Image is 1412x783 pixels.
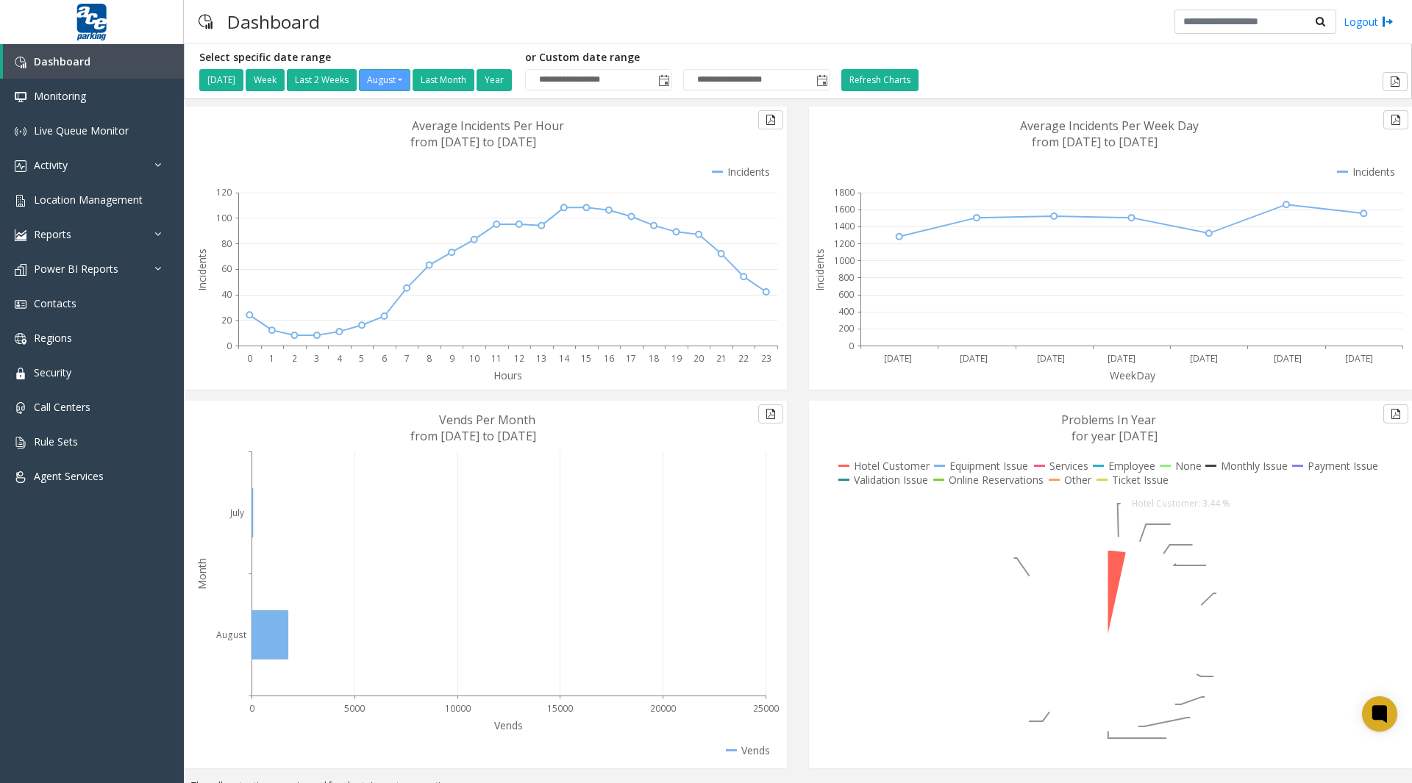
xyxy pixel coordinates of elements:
[1382,14,1394,29] img: logout
[716,352,727,365] text: 21
[1383,110,1408,129] button: Export to pdf
[221,314,232,326] text: 20
[494,718,523,732] text: Vends
[1190,352,1218,365] text: [DATE]
[834,186,855,199] text: 1800
[15,57,26,68] img: 'icon'
[838,305,854,318] text: 400
[427,352,432,365] text: 8
[1345,352,1373,365] text: [DATE]
[1020,118,1199,134] text: Average Incidents Per Week Day
[849,340,854,352] text: 0
[15,333,26,345] img: 'icon'
[834,237,855,250] text: 1200
[34,296,76,310] span: Contacts
[15,195,26,207] img: 'icon'
[1037,352,1065,365] text: [DATE]
[449,352,454,365] text: 9
[960,352,988,365] text: [DATE]
[34,89,86,103] span: Monitoring
[344,702,365,715] text: 5000
[34,331,72,345] span: Regions
[1383,72,1408,91] button: Export to pdf
[581,352,591,365] text: 15
[337,352,343,365] text: 4
[15,471,26,483] img: 'icon'
[1072,428,1158,444] text: for year [DATE]
[221,237,232,250] text: 80
[412,118,564,134] text: Average Incidents Per Hour
[604,352,614,365] text: 16
[15,91,26,103] img: 'icon'
[493,368,522,382] text: Hours
[1110,368,1156,382] text: WeekDay
[761,352,771,365] text: 23
[1383,404,1408,423] button: Export to pdf
[841,69,919,91] button: Refresh Charts
[287,69,357,91] button: Last 2 Weeks
[292,352,297,365] text: 2
[34,262,118,276] span: Power BI Reports
[359,69,410,91] button: August
[514,352,524,365] text: 12
[1108,352,1135,365] text: [DATE]
[382,352,387,365] text: 6
[15,402,26,414] img: 'icon'
[34,365,71,379] span: Security
[1274,352,1302,365] text: [DATE]
[753,702,779,715] text: 25000
[834,254,855,267] text: 1000
[220,4,327,40] h3: Dashboard
[269,352,274,365] text: 1
[247,352,252,365] text: 0
[838,288,854,301] text: 600
[559,352,570,365] text: 14
[649,352,659,365] text: 18
[413,69,474,91] button: Last Month
[536,352,546,365] text: 13
[3,44,184,79] a: Dashboard
[359,352,364,365] text: 5
[34,54,90,68] span: Dashboard
[525,51,830,64] h5: or Custom date range
[834,220,855,232] text: 1400
[246,69,285,91] button: Week
[221,288,232,301] text: 40
[195,558,209,590] text: Month
[884,352,912,365] text: [DATE]
[34,469,104,483] span: Agent Services
[314,352,319,365] text: 3
[439,412,535,428] text: Vends Per Month
[199,4,213,40] img: pageIcon
[650,702,676,715] text: 20000
[34,400,90,414] span: Call Centers
[693,352,704,365] text: 20
[1032,134,1158,150] text: from [DATE] to [DATE]
[34,435,78,448] span: Rule Sets
[813,70,830,90] span: Toggle popup
[655,70,671,90] span: Toggle popup
[34,193,143,207] span: Location Management
[1061,412,1156,428] text: Problems In Year
[199,51,514,64] h5: Select specific date range
[1132,497,1230,510] text: Hotel Customer: 3.44 %
[758,404,783,423] button: Export to pdf
[15,368,26,379] img: 'icon'
[738,352,749,365] text: 22
[410,428,536,444] text: from [DATE] to [DATE]
[15,264,26,276] img: 'icon'
[195,249,209,291] text: Incidents
[34,124,129,137] span: Live Queue Monitor
[229,507,244,519] text: July
[477,69,512,91] button: Year
[410,134,536,150] text: from [DATE] to [DATE]
[34,227,71,241] span: Reports
[834,203,855,215] text: 1600
[813,249,827,291] text: Incidents
[838,322,854,335] text: 200
[216,629,246,641] text: August
[216,212,232,224] text: 100
[15,298,26,310] img: 'icon'
[838,271,854,284] text: 800
[221,262,232,275] text: 60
